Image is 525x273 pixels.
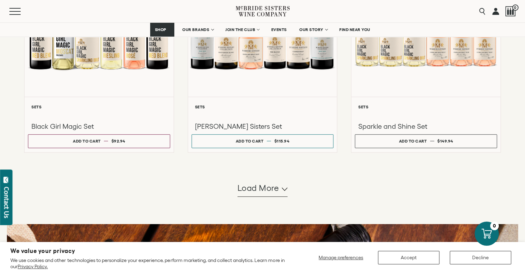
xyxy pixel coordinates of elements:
a: FIND NEAR YOU [335,23,375,37]
span: Manage preferences [319,255,363,260]
span: EVENTS [271,27,287,32]
h6: Sets [358,105,494,109]
span: OUR BRANDS [182,27,209,32]
div: Add to cart [399,136,427,146]
h3: Black Girl Magic Set [31,122,167,131]
h6: Sets [195,105,330,109]
a: OUR BRANDS [178,23,217,37]
h3: Sparkle and Shine Set [358,122,494,131]
span: FIND NEAR YOU [339,27,370,32]
span: SHOP [155,27,166,32]
button: Add to cart $92.94 [28,134,170,148]
span: $92.94 [111,139,125,143]
div: 0 [490,222,499,230]
span: OUR STORY [299,27,323,32]
p: We use cookies and other technologies to personalize your experience, perform marketing, and coll... [10,257,289,270]
div: Contact Us [3,187,10,218]
button: Decline [450,251,511,264]
button: Add to cart $115.94 [192,134,334,148]
button: Mobile Menu Trigger [9,8,34,15]
button: Load more [237,180,288,197]
a: SHOP [150,23,174,37]
div: Add to cart [236,136,264,146]
a: EVENTS [267,23,291,37]
span: Load more [237,182,279,194]
h3: [PERSON_NAME] Sisters Set [195,122,330,131]
span: $115.94 [274,139,290,143]
button: Add to cart $149.94 [355,134,497,148]
div: Add to cart [73,136,101,146]
h6: Sets [31,105,167,109]
button: Accept [378,251,439,264]
a: OUR STORY [295,23,332,37]
h2: We value your privacy [10,248,289,254]
a: JOIN THE CLUB [221,23,263,37]
span: JOIN THE CLUB [225,27,255,32]
span: $149.94 [437,139,453,143]
a: Privacy Policy. [18,264,48,269]
button: Manage preferences [314,251,368,264]
span: 0 [512,4,518,11]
